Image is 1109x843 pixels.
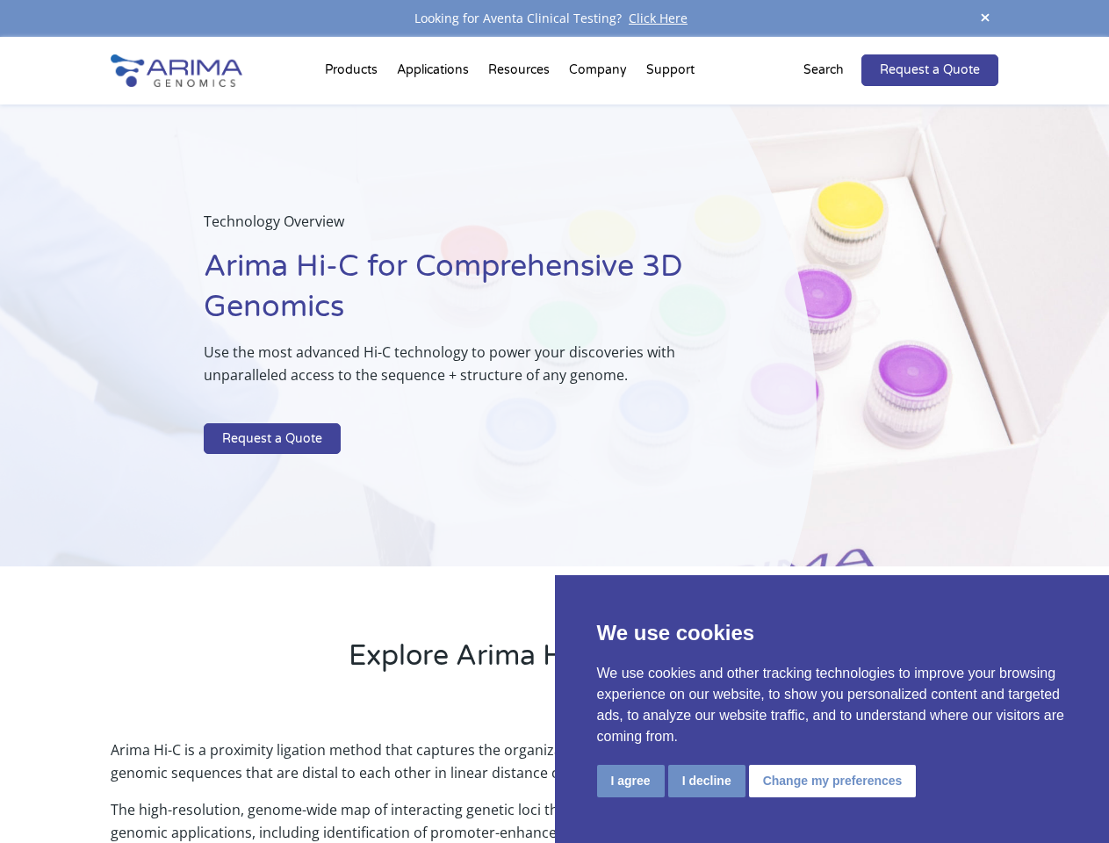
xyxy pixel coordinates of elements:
a: Request a Quote [204,423,341,455]
h1: Arima Hi-C for Comprehensive 3D Genomics [204,247,728,341]
a: Click Here [622,10,695,26]
p: Technology Overview [204,210,728,247]
img: Arima-Genomics-logo [111,54,242,87]
button: I decline [668,765,745,797]
div: Looking for Aventa Clinical Testing? [111,7,997,30]
button: I agree [597,765,665,797]
p: We use cookies and other tracking technologies to improve your browsing experience on our website... [597,663,1068,747]
a: Request a Quote [861,54,998,86]
p: We use cookies [597,617,1068,649]
p: Arima Hi-C is a proximity ligation method that captures the organizational structure of chromatin... [111,739,997,798]
p: Use the most advanced Hi-C technology to power your discoveries with unparalleled access to the s... [204,341,728,400]
p: Search [803,59,844,82]
h2: Explore Arima Hi-C Technology [111,637,997,689]
button: Change my preferences [749,765,917,797]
